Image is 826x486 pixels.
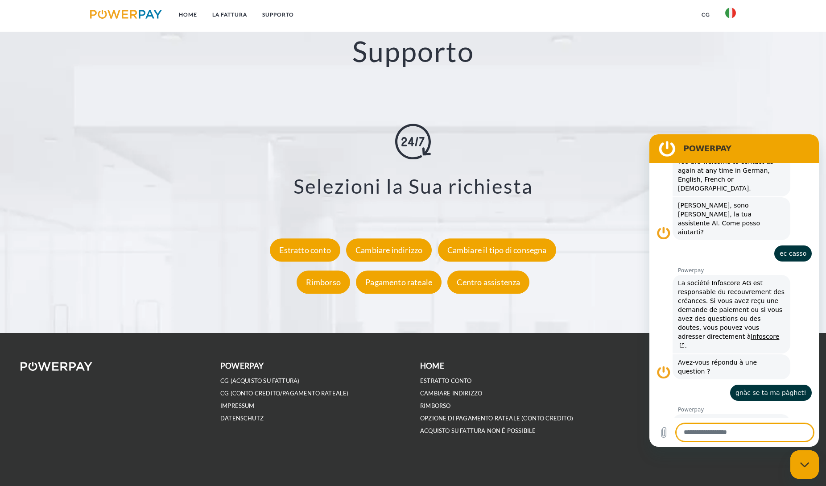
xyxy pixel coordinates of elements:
[220,361,264,370] b: POWERPAY
[255,7,301,23] a: Supporto
[790,450,819,479] iframe: Pulsante per aprire la finestra di messaggistica, conversazione in corso
[649,134,819,447] iframe: Finestra di messaggistica
[438,238,556,262] div: Cambiare il tipo di consegna
[395,124,431,159] img: online-shopping.svg
[436,245,558,255] a: Cambiare il tipo di consegna
[420,415,573,422] a: OPZIONE DI PAGAMENTO RATEALE (Conto Credito)
[694,7,718,23] a: CG
[346,238,432,262] div: Cambiare indirizzo
[41,34,785,69] h2: Supporto
[270,238,340,262] div: Estratto conto
[220,390,348,397] a: CG (Conto Credito/Pagamento rateale)
[725,8,736,18] img: it
[356,270,442,294] div: Pagamento rateale
[268,245,343,255] a: Estratto conto
[21,362,92,371] img: logo-powerpay-white.svg
[220,402,255,410] a: IMPRESSUM
[344,245,434,255] a: Cambiare indirizzo
[297,270,350,294] div: Rimborso
[171,7,205,23] a: Home
[294,277,352,287] a: Rimborso
[420,402,450,410] a: RIMBORSO
[90,10,162,19] img: logo-powerpay.svg
[445,277,532,287] a: Centro assistenza
[420,427,536,435] a: ACQUISTO SU FATTURA NON É POSSIBILE
[420,390,482,397] a: CAMBIARE INDIRIZZO
[420,377,472,385] a: ESTRATTO CONTO
[354,277,444,287] a: Pagamento rateale
[447,270,529,294] div: Centro assistenza
[53,174,774,199] h3: Selezioni la Sua richiesta
[420,361,444,370] b: Home
[205,7,255,23] a: LA FATTURA
[220,377,299,385] a: CG (Acquisto su fattura)
[220,415,264,422] a: DATENSCHUTZ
